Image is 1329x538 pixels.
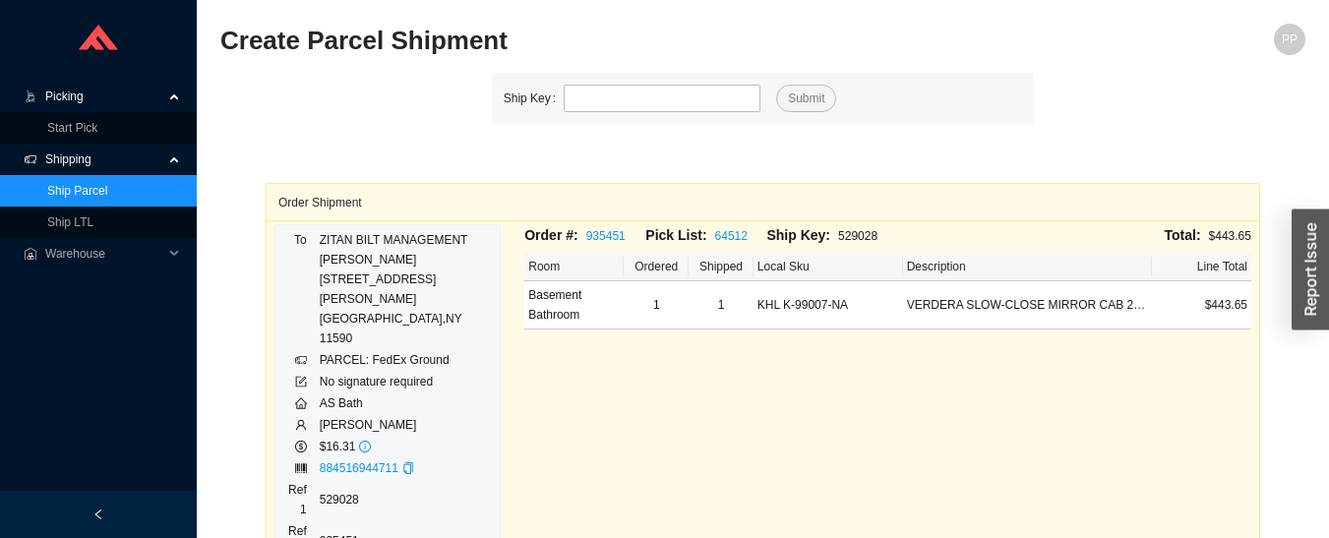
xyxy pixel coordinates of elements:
td: Ref 1 [283,479,319,520]
span: Picking [45,81,163,112]
a: 884516944711 [320,461,398,475]
td: Basement Bathroom [524,281,624,329]
a: 64512 [715,229,748,243]
a: Ship LTL [47,215,93,229]
span: Total: [1165,227,1201,243]
td: $16.31 [319,436,492,457]
h2: Create Parcel Shipment [220,24,1034,58]
td: KHL K-99007-NA [754,281,903,329]
span: barcode [295,462,307,474]
div: $443.65 [888,224,1251,247]
td: $443.65 [1152,281,1251,329]
th: Room [524,253,624,281]
span: copy [402,462,414,474]
div: ZITAN BILT MANAGEMENT [PERSON_NAME] [STREET_ADDRESS][PERSON_NAME] [GEOGRAPHIC_DATA] , NY 11590 [320,230,491,348]
button: Submit [776,85,836,112]
th: Local Sku [754,253,903,281]
td: No signature required [319,371,492,392]
div: Copy [402,458,414,478]
span: home [295,397,307,409]
td: 529028 [319,479,492,520]
span: user [295,419,307,431]
td: PARCEL: FedEx Ground [319,349,492,371]
span: Pick List: [645,227,706,243]
span: PP [1282,24,1298,55]
span: Shipping [45,144,163,175]
th: Ordered [624,253,689,281]
td: To [283,229,319,349]
a: Start Pick [47,121,97,135]
th: Shipped [689,253,754,281]
span: Warehouse [45,238,163,269]
div: VERDERA SLOW-CLOSE MIRROR CAB 24X30 [907,295,1148,315]
span: Order #: [524,227,577,243]
th: Description [903,253,1152,281]
span: info-circle [359,441,371,452]
a: Ship Parcel [47,184,107,198]
span: Ship Key: [766,227,830,243]
div: 529028 [766,224,887,247]
td: AS Bath [319,392,492,414]
td: [PERSON_NAME] [319,414,492,436]
span: left [92,508,104,520]
td: 1 [689,281,754,329]
label: Ship Key [504,85,564,112]
span: dollar [295,441,307,452]
div: Order Shipment [278,184,1247,220]
span: form [295,376,307,388]
td: 1 [624,281,689,329]
th: Line Total [1152,253,1251,281]
a: 935451 [586,229,626,243]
